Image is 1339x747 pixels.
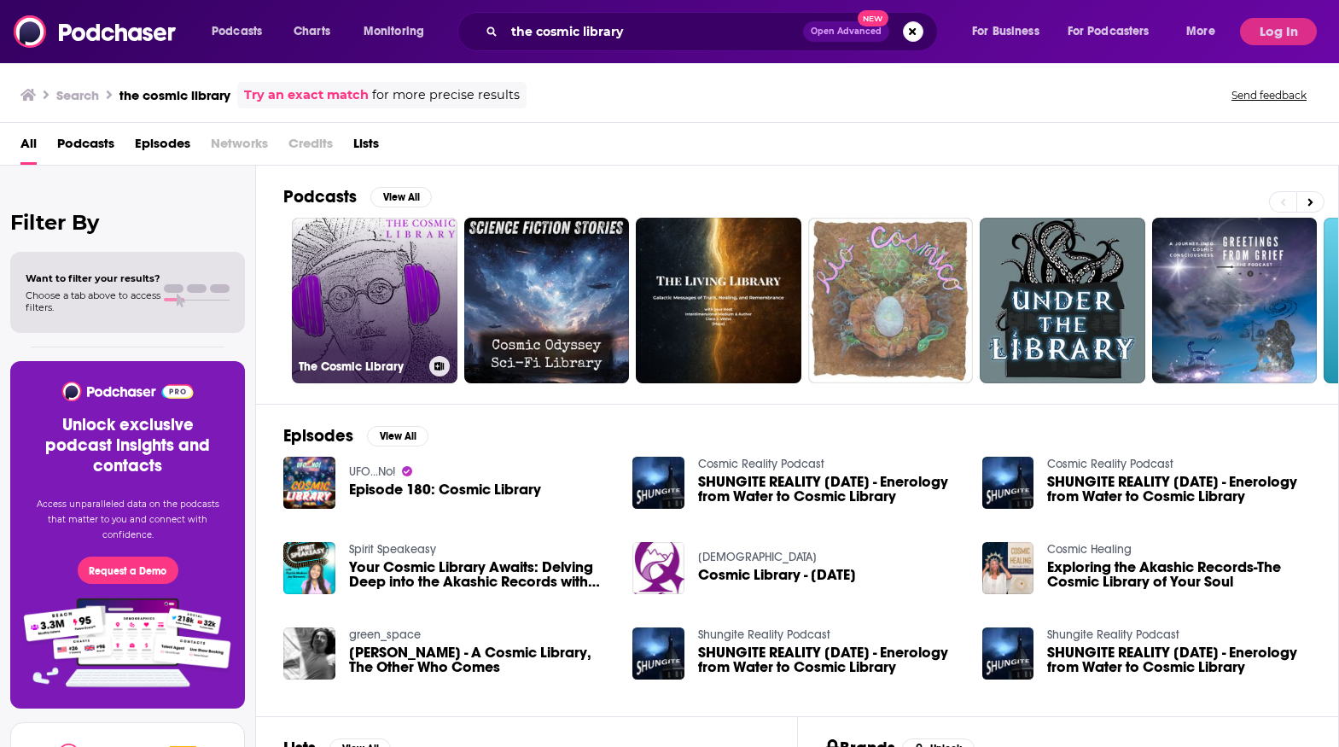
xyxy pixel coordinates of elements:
button: open menu [352,18,446,45]
a: PodcastsView All [283,186,432,207]
p: Access unparalleled data on the podcasts that matter to you and connect with confidence. [31,497,224,543]
a: UFO...No! [349,464,395,479]
button: open menu [1174,18,1237,45]
h3: Search [56,87,99,103]
a: Episodes [135,130,190,165]
img: Exploring the Akashic Records-The Cosmic Library of Your Soul [982,542,1034,594]
h2: Episodes [283,425,353,446]
button: open menu [960,18,1061,45]
a: All [20,130,37,165]
button: View All [370,187,432,207]
span: SHUNGITE REALITY [DATE] - Enerology from Water to Cosmic Library [698,475,962,504]
a: Shungite Reality Podcast [1047,627,1179,642]
img: SHUNGITE REALITY 6-18-24 - Enerology from Water to Cosmic Library [982,457,1034,509]
a: Lists [353,130,379,165]
span: for more precise results [372,85,520,105]
img: Episode 180: Cosmic Library [283,457,335,509]
a: Spirit Speakeasy [349,542,436,557]
button: Send feedback [1226,88,1312,102]
a: Cosmic Reality Podcast [698,457,824,471]
a: Cosmic Library - July 30, 2019 [698,568,856,582]
span: SHUNGITE REALITY [DATE] - Enerology from Water to Cosmic Library [698,645,962,674]
a: Shungite Reality Podcast [698,627,830,642]
img: SHUNGITE REALITY 6-18-24 - Enerology from Water to Cosmic Library [632,627,684,680]
a: Episode 180: Cosmic Library [349,482,541,497]
a: Try an exact match [244,85,369,105]
h3: Unlock exclusive podcast insights and contacts [31,415,224,476]
span: Monitoring [364,20,424,44]
a: EpisodesView All [283,425,428,446]
span: More [1186,20,1215,44]
button: open menu [1057,18,1174,45]
span: Podcasts [212,20,262,44]
h3: the cosmic library [119,87,230,103]
a: Cosmic Reality Podcast [1047,457,1173,471]
span: Open Advanced [811,27,882,36]
img: SHUNGITE REALITY 6-18-24 - Enerology from Water to Cosmic Library [982,627,1034,680]
a: Tim Liu - A Cosmic Library, The Other Who Comes [349,645,613,674]
a: SHUNGITE REALITY 6-18-24 - Enerology from Water to Cosmic Library [1047,475,1311,504]
span: SHUNGITE REALITY [DATE] - Enerology from Water to Cosmic Library [1047,475,1311,504]
button: Request a Demo [78,557,178,584]
a: Cosmic Healing [1047,542,1132,557]
a: Your Cosmic Library Awaits: Delving Deep into the Akashic Records with Josephine Hardman [349,560,613,589]
a: Inner Quest Church [698,550,817,564]
span: [PERSON_NAME] - A Cosmic Library, The Other Who Comes [349,645,613,674]
button: open menu [200,18,284,45]
a: Podcasts [57,130,114,165]
a: SHUNGITE REALITY 6-18-24 - Enerology from Water to Cosmic Library [698,475,962,504]
span: New [858,10,888,26]
span: Want to filter your results? [26,272,160,284]
span: Credits [288,130,333,165]
span: For Podcasters [1068,20,1150,44]
a: SHUNGITE REALITY 6-18-24 - Enerology from Water to Cosmic Library [698,645,962,674]
button: Log In [1240,18,1317,45]
img: Cosmic Library - July 30, 2019 [632,542,684,594]
img: Podchaser - Follow, Share and Rate Podcasts [61,382,195,401]
h3: The Cosmic Library [299,359,422,374]
a: The Cosmic Library [292,218,457,383]
button: View All [367,426,428,446]
input: Search podcasts, credits, & more... [504,18,803,45]
a: SHUNGITE REALITY 6-18-24 - Enerology from Water to Cosmic Library [1047,645,1311,674]
span: Charts [294,20,330,44]
span: Choose a tab above to access filters. [26,289,160,313]
a: Exploring the Akashic Records-The Cosmic Library of Your Soul [1047,560,1311,589]
div: Search podcasts, credits, & more... [474,12,954,51]
img: SHUNGITE REALITY 6-18-24 - Enerology from Water to Cosmic Library [632,457,684,509]
span: SHUNGITE REALITY [DATE] - Enerology from Water to Cosmic Library [1047,645,1311,674]
span: Cosmic Library - [DATE] [698,568,856,582]
button: Open AdvancedNew [803,21,889,42]
a: green_space [349,627,421,642]
img: Pro Features [18,598,237,688]
span: Networks [211,130,268,165]
img: Your Cosmic Library Awaits: Delving Deep into the Akashic Records with Josephine Hardman [283,542,335,594]
span: For Business [972,20,1039,44]
span: Your Cosmic Library Awaits: Delving Deep into the Akashic Records with [PERSON_NAME] [349,560,613,589]
h2: Filter By [10,210,245,235]
a: Charts [282,18,341,45]
img: Tim Liu - A Cosmic Library, The Other Who Comes [283,627,335,680]
img: Podchaser - Follow, Share and Rate Podcasts [14,15,178,48]
h2: Podcasts [283,186,357,207]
